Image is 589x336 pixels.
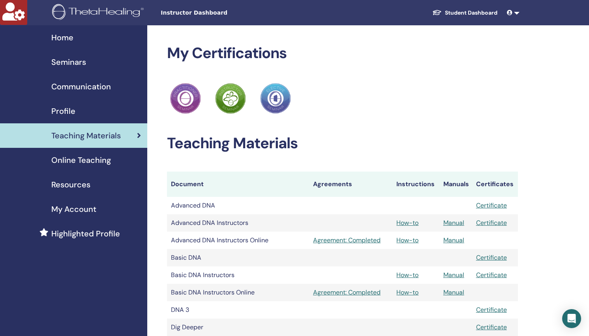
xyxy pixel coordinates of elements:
[476,219,507,227] a: Certificate
[476,201,507,210] a: Certificate
[167,197,309,214] td: Advanced DNA
[215,83,246,114] img: Practitioner
[443,288,464,296] a: Manual
[167,172,309,197] th: Document
[309,172,392,197] th: Agreements
[396,288,418,296] a: How-to
[396,271,418,279] a: How-to
[472,172,518,197] th: Certificates
[51,228,120,240] span: Highlighted Profile
[396,219,418,227] a: How-to
[167,319,309,336] td: Dig Deeper
[260,83,291,114] img: Practitioner
[167,249,309,266] td: Basic DNA
[51,105,75,117] span: Profile
[562,309,581,328] div: Open Intercom Messenger
[426,6,504,20] a: Student Dashboard
[476,323,507,331] a: Certificate
[432,9,442,16] img: graduation-cap-white.svg
[167,232,309,249] td: Advanced DNA Instructors Online
[167,266,309,284] td: Basic DNA Instructors
[51,154,111,166] span: Online Teaching
[392,172,439,197] th: Instructions
[51,81,111,92] span: Communication
[161,9,279,17] span: Instructor Dashboard
[443,271,464,279] a: Manual
[396,236,418,244] a: How-to
[439,172,472,197] th: Manuals
[313,236,388,245] a: Agreement: Completed
[443,236,464,244] a: Manual
[476,271,507,279] a: Certificate
[167,44,518,62] h2: My Certifications
[51,203,96,215] span: My Account
[51,56,86,68] span: Seminars
[51,32,73,43] span: Home
[167,134,518,153] h2: Teaching Materials
[52,4,146,22] img: logo.png
[313,288,388,297] a: Agreement: Completed
[51,179,90,191] span: Resources
[167,214,309,232] td: Advanced DNA Instructors
[170,83,201,114] img: Practitioner
[51,130,121,142] span: Teaching Materials
[443,219,464,227] a: Manual
[167,284,309,301] td: Basic DNA Instructors Online
[476,253,507,262] a: Certificate
[476,306,507,314] a: Certificate
[167,301,309,319] td: DNA 3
